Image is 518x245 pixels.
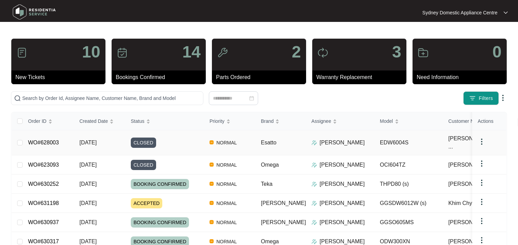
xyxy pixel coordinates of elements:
span: BOOKING CONFIRMED [131,217,189,228]
p: 10 [82,44,100,60]
img: dropdown arrow [478,236,486,244]
td: EDW6004S [375,130,443,155]
span: [DATE] [79,162,97,168]
img: dropdown arrow [478,179,486,187]
span: [PERSON_NAME] [448,218,494,227]
th: Actions [472,112,506,130]
span: NORMAL [214,139,240,147]
button: filter iconFilters [463,91,499,105]
span: Priority [210,117,225,125]
span: [PERSON_NAME] [448,180,494,188]
span: NORMAL [214,199,240,207]
p: 0 [492,44,502,60]
p: 14 [182,44,201,60]
span: Order ID [28,117,47,125]
img: dropdown arrow [499,94,507,102]
span: [DATE] [79,181,97,187]
td: OCI604TZ [375,155,443,175]
p: [PERSON_NAME] [320,139,365,147]
th: Status [125,112,204,130]
p: Parts Ordered [216,73,306,81]
a: WO#630252 [28,181,59,187]
img: icon [418,47,429,58]
p: 2 [292,44,301,60]
img: dropdown arrow [478,217,486,225]
p: [PERSON_NAME] [320,199,365,207]
img: Assigner Icon [312,181,317,187]
img: Vercel Logo [210,140,214,144]
p: Need Information [417,73,507,81]
span: Assignee [312,117,331,125]
span: [DATE] [79,200,97,206]
th: Priority [204,112,255,130]
td: GGSO605MS [375,213,443,232]
span: Omega [261,162,279,168]
span: Esatto [261,140,276,145]
p: Warranty Replacement [316,73,406,81]
img: Assigner Icon [312,162,317,168]
td: GGSDW6012W (s) [375,194,443,213]
th: Created Date [74,112,125,130]
img: Assigner Icon [312,140,317,145]
span: NORMAL [214,218,240,227]
img: icon [217,47,228,58]
span: CLOSED [131,138,156,148]
img: Vercel Logo [210,163,214,167]
img: dropdown arrow [504,11,508,14]
img: Assigner Icon [312,201,317,206]
span: Status [131,117,144,125]
img: Vercel Logo [210,220,214,224]
a: WO#630937 [28,219,59,225]
p: [PERSON_NAME] [320,218,365,227]
span: Khim Chy [448,199,472,207]
a: WO#630317 [28,238,59,244]
p: New Tickets [15,73,105,81]
a: WO#628003 [28,140,59,145]
span: CLOSED [131,160,156,170]
p: [PERSON_NAME] [320,180,365,188]
p: Sydney Domestic Appliance Centre [422,9,497,16]
span: BOOKING CONFIRMED [131,179,189,189]
img: Vercel Logo [210,182,214,186]
span: [DATE] [79,238,97,244]
p: 3 [392,44,401,60]
span: [PERSON_NAME] [448,161,494,169]
a: WO#631198 [28,200,59,206]
span: [PERSON_NAME] [261,200,306,206]
td: THPD80 (s) [375,175,443,194]
p: Bookings Confirmed [116,73,206,81]
img: icon [16,47,27,58]
span: NORMAL [214,161,240,169]
th: Order ID [23,112,74,130]
img: dropdown arrow [478,159,486,168]
input: Search by Order Id, Assignee Name, Customer Name, Brand and Model [22,94,200,102]
span: Teka [261,181,273,187]
img: search-icon [14,95,21,102]
th: Model [375,112,443,130]
img: Vercel Logo [210,239,214,243]
img: residentia service logo [10,2,58,22]
span: [DATE] [79,219,97,225]
img: filter icon [469,95,476,102]
img: dropdown arrow [478,198,486,206]
img: Assigner Icon [312,239,317,244]
span: Brand [261,117,274,125]
th: Brand [255,112,306,130]
span: Omega [261,238,279,244]
img: dropdown arrow [478,138,486,146]
p: [PERSON_NAME] [320,161,365,169]
span: ACCEPTED [131,198,162,208]
span: [PERSON_NAME] [261,219,306,225]
span: Created Date [79,117,108,125]
img: Vercel Logo [210,201,214,205]
span: Model [380,117,393,125]
a: WO#623093 [28,162,59,168]
img: icon [117,47,128,58]
span: Customer Name [448,117,483,125]
span: [DATE] [79,140,97,145]
img: Assigner Icon [312,220,317,225]
span: Filters [479,95,493,102]
img: icon [317,47,328,58]
th: Assignee [306,112,375,130]
span: NORMAL [214,180,240,188]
